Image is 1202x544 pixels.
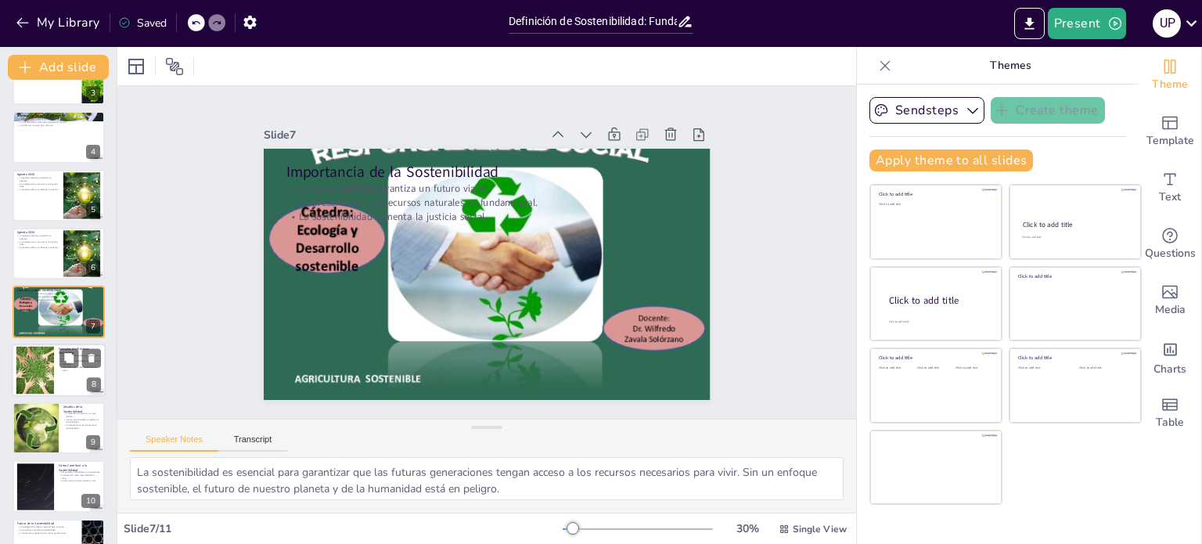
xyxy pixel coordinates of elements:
[13,170,105,222] div: 5
[1048,8,1126,39] button: Present
[17,188,59,191] p: La Agenda 2030 es un llamado a la acción.
[17,298,100,301] p: La sostenibilidad fomenta la justicia social.
[1014,8,1045,39] button: Export to PowerPoint
[17,525,77,528] p: La colaboración global es esencial para el futuro.
[17,176,59,182] p: La Agenda 2030 busca erradicar la pobreza.
[1139,329,1201,385] div: Add charts and graphs
[13,286,105,337] div: 7
[1079,366,1128,370] div: Click to add text
[1018,273,1130,279] div: Click to add title
[63,405,100,413] p: Desafíos de la Sostenibilidad
[356,70,460,468] p: Importancia de la Sostenibilidad
[509,10,677,33] input: Insert title
[869,150,1033,171] button: Apply theme to all slides
[17,531,77,535] p: La educación empodera a las nuevas generaciones.
[1022,236,1126,240] div: Click to add text
[165,57,184,76] span: Position
[889,294,989,307] div: Click to add title
[13,228,105,279] div: 6
[17,246,59,249] p: La Agenda 2030 es un llamado a la acción.
[17,121,100,124] p: La colaboración es clave para implementar los ODS.
[86,435,100,449] div: 9
[86,145,100,159] div: 4
[124,54,149,79] div: Layout
[17,528,77,531] p: La innovación impulsa la sostenibilidad.
[86,319,100,333] div: 7
[1153,8,1181,39] button: U P
[63,418,100,423] p: Los recursos limitados complican la sostenibilidad.
[390,65,487,461] p: La preservación de recursos naturales es fundamental.
[63,413,100,418] p: La falta de conciencia es un gran desafío.
[1159,189,1181,206] span: Text
[59,463,100,472] p: Cómo Contribuir a la Sostenibilidad
[917,366,952,370] div: Click to add text
[17,113,100,118] p: Objetivos de Desarrollo Sostenible
[17,118,100,121] p: Los ODS abordan desafíos globales.
[59,474,100,479] p: La educación sobre sostenibilidad es clave.
[1153,9,1181,38] div: U P
[87,377,101,391] div: 8
[1152,76,1188,93] span: Theme
[17,240,59,246] p: La colaboración es esencial en la Agenda 2030.
[17,289,100,294] p: Importancia de la Sostenibilidad
[1156,414,1184,431] span: Table
[17,296,100,299] p: La preservación de recursos naturales es fundamental.
[130,434,218,452] button: Speaker Notes
[1146,132,1194,150] span: Template
[59,470,100,474] p: Las acciones individuales son importantes.
[1018,355,1130,361] div: Click to add title
[17,235,59,240] p: La Agenda 2030 busca erradicar la pobreza.
[8,55,109,80] button: Add slide
[879,355,991,361] div: Click to add title
[729,521,766,536] div: 30 %
[12,344,106,397] div: 8
[1139,216,1201,272] div: Get real-time input from your audience
[17,182,59,188] p: La colaboración es esencial en la Agenda 2030.
[1139,47,1201,103] div: Change the overall theme
[1023,220,1127,229] div: Click to add title
[82,348,101,367] button: Delete Slide
[59,346,101,355] p: Ejemplos de Prácticas Sostenibles
[403,62,500,458] p: La sostenibilidad fomenta la justicia social.
[879,191,991,197] div: Click to add title
[59,479,100,482] p: Involucrarse en la comunidad es vital.
[793,523,847,535] span: Single View
[376,67,473,463] p: La sostenibilidad garantiza un futuro viable.
[124,521,563,536] div: Slide 7 / 11
[59,348,78,367] button: Duplicate Slide
[86,261,100,275] div: 6
[898,47,1123,85] p: Themes
[86,86,100,100] div: 3
[17,124,100,127] p: Los ODS son una guía para el futuro.
[1139,272,1201,329] div: Add images, graphics, shapes or video
[1145,245,1196,262] span: Questions
[59,366,101,371] p: La gestión responsable de residuos es crucial.
[17,172,59,177] p: Agenda 2030
[12,10,106,35] button: My Library
[1139,160,1201,216] div: Add text boxes
[86,203,100,217] div: 5
[130,457,844,500] textarea: La sostenibilidad es esencial para garantizar que las futuras generaciones tengan acceso a los re...
[218,434,288,452] button: Transcript
[1018,366,1067,370] div: Click to add text
[81,494,100,508] div: 10
[955,366,991,370] div: Click to add text
[1155,301,1186,319] span: Media
[59,359,101,365] p: La agricultura sostenible protege el medio ambiente.
[889,319,988,323] div: Click to add body
[17,293,100,296] p: La sostenibilidad garantiza un futuro viable.
[13,402,105,454] div: 9
[59,354,101,359] p: Las energías renovables son una práctica sostenible.
[1139,103,1201,160] div: Add ready made slides
[879,366,914,370] div: Click to add text
[1139,385,1201,441] div: Add a table
[13,460,105,512] div: 10
[63,423,100,429] p: La resistencia al cambio afecta la sostenibilidad.
[869,97,984,124] button: Sendsteps
[879,203,991,207] div: Click to add text
[17,521,77,526] p: Futuro de la Sostenibilidad
[13,111,105,163] div: 4
[353,222,425,497] div: Slide 7
[17,230,59,235] p: Agenda 2030
[118,16,167,31] div: Saved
